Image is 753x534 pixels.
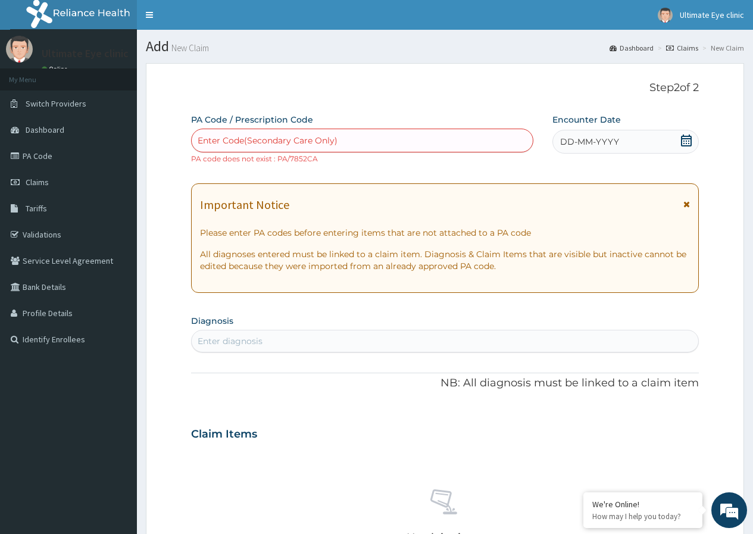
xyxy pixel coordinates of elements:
a: Dashboard [610,43,654,53]
h3: Claim Items [191,428,257,441]
span: Dashboard [26,124,64,135]
p: Ultimate Eye clinic [42,48,129,59]
p: Please enter PA codes before entering items that are not attached to a PA code [200,227,690,239]
label: Diagnosis [191,315,233,327]
p: How may I help you today? [592,511,693,521]
li: New Claim [699,43,744,53]
a: Claims [666,43,698,53]
h1: Important Notice [200,198,289,211]
p: Step 2 of 2 [191,82,699,95]
div: We're Online! [592,499,693,510]
small: PA code does not exist : PA/7852CA [191,154,318,163]
label: Encounter Date [552,114,621,126]
p: NB: All diagnosis must be linked to a claim item [191,376,699,391]
span: DD-MM-YYYY [560,136,619,148]
span: Tariffs [26,203,47,214]
label: PA Code / Prescription Code [191,114,313,126]
span: Switch Providers [26,98,86,109]
div: Enter diagnosis [198,335,263,347]
img: User Image [658,8,673,23]
div: Enter Code(Secondary Care Only) [198,135,338,146]
p: All diagnoses entered must be linked to a claim item. Diagnosis & Claim Items that are visible bu... [200,248,690,272]
span: Claims [26,177,49,188]
img: User Image [6,36,33,63]
small: New Claim [169,43,209,52]
a: Online [42,65,70,73]
span: Ultimate Eye clinic [680,10,744,20]
h1: Add [146,39,744,54]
